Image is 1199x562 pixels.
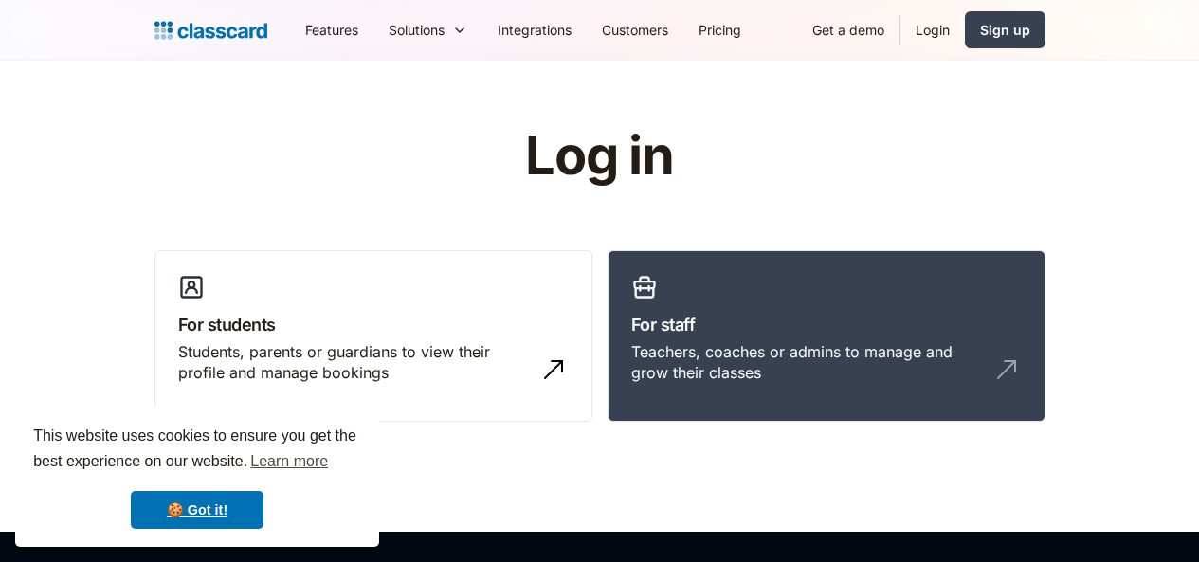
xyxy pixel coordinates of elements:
[631,341,984,384] div: Teachers, coaches or admins to manage and grow their classes
[683,9,756,51] a: Pricing
[154,250,592,423] a: For studentsStudents, parents or guardians to view their profile and manage bookings
[587,9,683,51] a: Customers
[33,425,361,476] span: This website uses cookies to ensure you get the best experience on our website.
[631,312,1022,337] h3: For staff
[299,127,900,186] h1: Log in
[178,341,531,384] div: Students, parents or guardians to view their profile and manage bookings
[965,11,1045,48] a: Sign up
[797,9,899,51] a: Get a demo
[178,312,569,337] h3: For students
[373,9,482,51] div: Solutions
[482,9,587,51] a: Integrations
[608,250,1045,423] a: For staffTeachers, coaches or admins to manage and grow their classes
[900,9,965,51] a: Login
[131,491,263,529] a: dismiss cookie message
[980,20,1030,40] div: Sign up
[389,20,445,40] div: Solutions
[290,9,373,51] a: Features
[247,447,331,476] a: learn more about cookies
[154,17,267,44] a: home
[15,407,379,547] div: cookieconsent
